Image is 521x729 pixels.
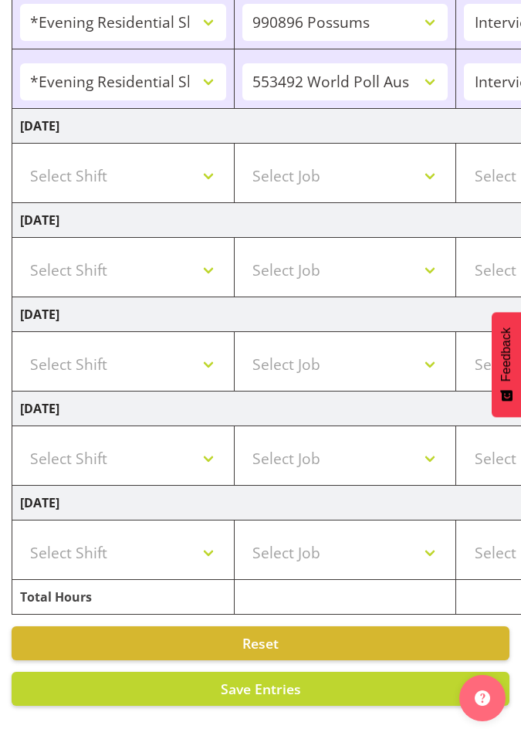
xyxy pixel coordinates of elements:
[12,626,509,660] button: Reset
[475,690,490,706] img: help-xxl-2.png
[221,680,301,698] span: Save Entries
[499,327,513,381] span: Feedback
[492,312,521,417] button: Feedback - Show survey
[12,580,235,615] td: Total Hours
[242,634,279,653] span: Reset
[12,672,509,706] button: Save Entries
